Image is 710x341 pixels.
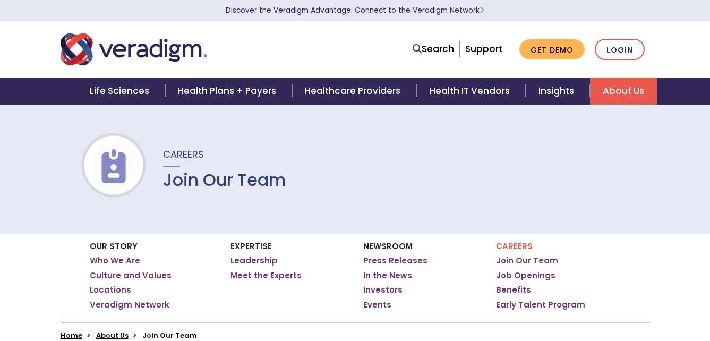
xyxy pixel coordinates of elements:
[61,32,207,67] img: Veradigm logo
[90,270,172,281] a: Culture and Values
[77,78,165,105] a: Life Sciences
[496,300,585,310] a: Early Talent Program
[163,170,286,190] h1: Join Our Team
[363,300,391,310] a: Events
[595,39,645,61] a: Login
[96,330,129,340] a: About Us
[163,148,204,161] span: Careers
[363,270,412,281] a: In the News
[292,78,416,105] a: Healthcare Providers
[363,255,427,266] a: Press Releases
[519,39,585,60] a: Get Demo
[417,78,526,105] a: Health IT Vendors
[480,5,484,15] span: Learn More
[226,5,484,15] a: Discover the Veradigm Advantage: Connect to the Veradigm NetworkLearn More
[90,300,169,310] a: Veradigm Network
[496,255,558,266] a: Join Our Team
[465,42,502,55] a: Support
[363,285,403,295] a: Investors
[165,78,292,105] a: Health Plans + Payers
[230,270,302,281] a: Meet the Experts
[230,255,278,266] a: Leadership
[90,255,140,266] a: Who We Are
[526,78,590,105] a: Insights
[496,270,555,281] a: Job Openings
[90,285,131,295] a: Locations
[496,285,531,295] a: Benefits
[61,330,82,340] a: Home
[413,42,454,56] a: Search
[590,78,657,105] a: About Us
